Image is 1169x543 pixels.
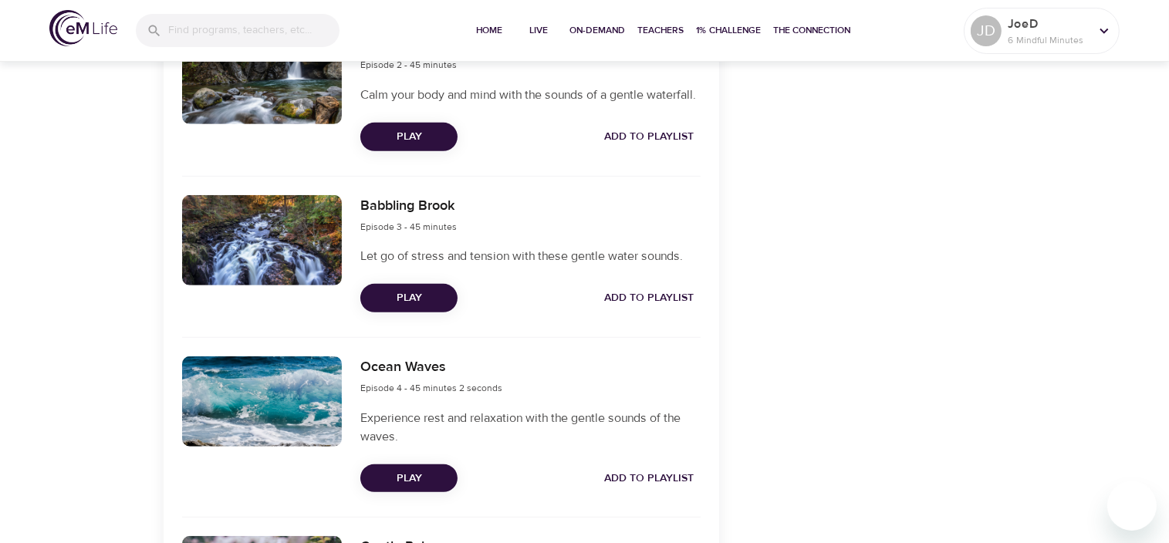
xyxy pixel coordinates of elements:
span: Teachers [638,22,684,39]
input: Find programs, teachers, etc... [168,14,340,47]
p: Let go of stress and tension with these gentle water sounds. [360,247,700,265]
p: JoeD [1008,15,1090,33]
span: Play [373,288,445,308]
h6: Babbling Brook [360,195,457,218]
p: Experience rest and relaxation with the gentle sounds of the waves. [360,409,700,446]
span: 1% Challenge [697,22,762,39]
iframe: Button to launch messaging window [1107,481,1157,531]
span: On-Demand [570,22,626,39]
span: The Connection [774,22,851,39]
button: Play [360,464,458,493]
button: Add to Playlist [599,123,701,151]
h6: Ocean Waves [360,356,502,379]
span: Add to Playlist [605,127,694,147]
span: Play [373,469,445,488]
p: Calm your body and mind with the sounds of a gentle waterfall. [360,86,700,104]
span: Episode 2 - 45 minutes [360,59,457,71]
span: Live [521,22,558,39]
button: Play [360,123,458,151]
button: Play [360,284,458,312]
span: Episode 3 - 45 minutes [360,221,457,233]
div: JD [971,15,1002,46]
span: Add to Playlist [605,288,694,308]
span: Home [471,22,508,39]
button: Add to Playlist [599,284,701,312]
button: Add to Playlist [599,464,701,493]
span: Play [373,127,445,147]
span: Add to Playlist [605,469,694,488]
span: Episode 4 - 45 minutes 2 seconds [360,382,502,394]
p: 6 Mindful Minutes [1008,33,1090,47]
img: logo [49,10,117,46]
